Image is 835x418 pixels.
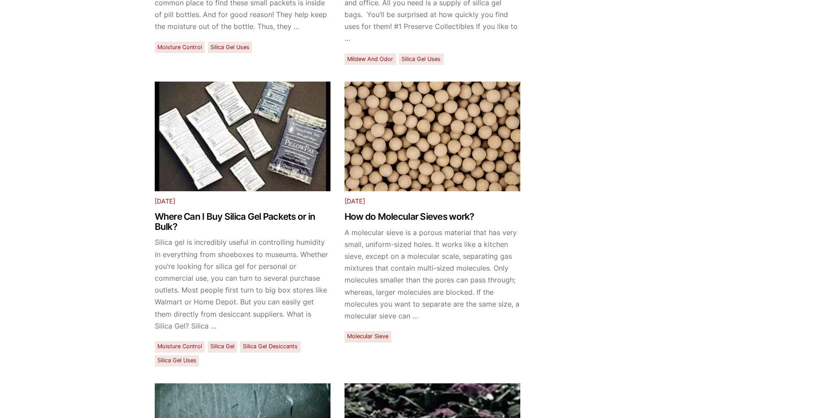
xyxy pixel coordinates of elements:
a: Silica Gel Uses [210,44,249,50]
a: How do Molecular Sieves work? A molecular sieve is a porous material that has very small, uniform... [345,205,520,331]
a: Silica Gel Uses [157,357,196,364]
a: Moisture Control [157,343,202,350]
p: [DATE] [155,198,330,204]
p: [DATE] [345,198,520,204]
a: Where Can I Buy Silica Gel Packets or in Bulk? Silica gel is incredibly useful in controlling hum... [155,205,330,341]
h1: How do Molecular Sieves work? [345,212,520,222]
a: Moisture Control [157,44,202,50]
h1: Where Can I Buy Silica Gel Packets or in Bulk? [155,212,330,232]
a: Silica Gel Uses [402,56,441,62]
a: Silica Gel Desiccants [243,343,298,350]
img: Molecular Sieve [345,82,520,191]
a: Molecular Sieve [347,333,388,339]
p: A molecular sieve is a porous material that has very small, uniform-sized holes. It works like a ... [345,227,520,322]
a: Mildew and Odor [347,56,393,62]
a: Silica Gel [210,343,235,350]
p: Silica gel is incredibly useful in controlling humidity in everything from shoeboxes to museums. ... [155,236,330,332]
img: Pillow Paks [155,82,330,191]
